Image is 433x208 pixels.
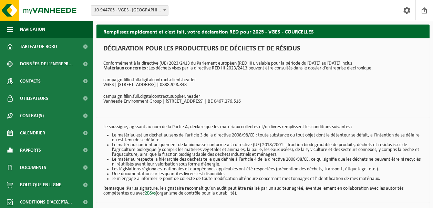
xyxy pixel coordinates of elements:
h1: DÉCLARATION POUR LES PRODUCTEURS DE DÉCHETS ET DE RÉSIDUS [103,45,423,56]
span: Contrat(s) [20,107,44,124]
span: Rapports [20,142,41,159]
p: Par sa signature, le signataire reconnaît qu’un audit peut être réalisé par un auditeur agréé, év... [103,181,423,196]
li: Le matériau contient uniquement de la biomasse conforme à la directive (UE) 2018/2001 – fraction ... [112,143,423,157]
p: Conformément à la directive (UE) 2023/2413 du Parlement européen (RED III), valable pour la pério... [103,61,423,71]
a: 2BSvs [145,191,156,196]
li: Le matériau est un déchet au sens de l’article 3 de la directive 2008/98/CE : toute substance ou ... [112,133,423,143]
span: Contacts [20,73,41,90]
span: 10-944705 - VGES - COURCELLES [91,6,168,15]
span: Navigation [20,21,45,38]
p: Vanheede Environment Group | [STREET_ADDRESS] | BE 0467.276.516 [103,99,423,104]
span: Utilisateurs [20,90,48,107]
p: campaign.fillin.full.digitalcontract.client.header [103,78,423,83]
strong: Matériaux concernés : [103,66,148,71]
span: Tableau de bord [20,38,57,55]
p: Le soussigné, agissant au nom de la Partie A, déclare que les matériaux collectés et/ou livrés re... [103,125,423,130]
span: Données de l'entrepr... [20,55,73,73]
span: 10-944705 - VGES - COURCELLES [91,5,168,16]
span: Boutique en ligne [20,176,61,193]
p: VGES | [STREET_ADDRESS] | 0838.928.848 [103,83,423,87]
li: Les législations régionales, nationales et européennes applicables ont été respectées (prévention... [112,167,423,172]
li: Je m’engage à informer le point de collecte de toute modification ultérieure concernant mes tonna... [112,177,423,181]
span: Documents [20,159,46,176]
li: Le matériau respecte la hiérarchie des déchets telle que définie à l’article 4 de la directive 20... [112,157,423,167]
strong: Remarque : [103,186,127,191]
span: Calendrier [20,124,45,142]
li: Une documentation sur les quantités livrées est disponible. [112,172,423,177]
p: campaign.fillin.full.digitalcontract.supplier.header [103,94,423,99]
h2: Remplissez rapidement et c’est fait, votre déclaration RED pour 2025 - VGES - COURCELLES [96,25,430,38]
